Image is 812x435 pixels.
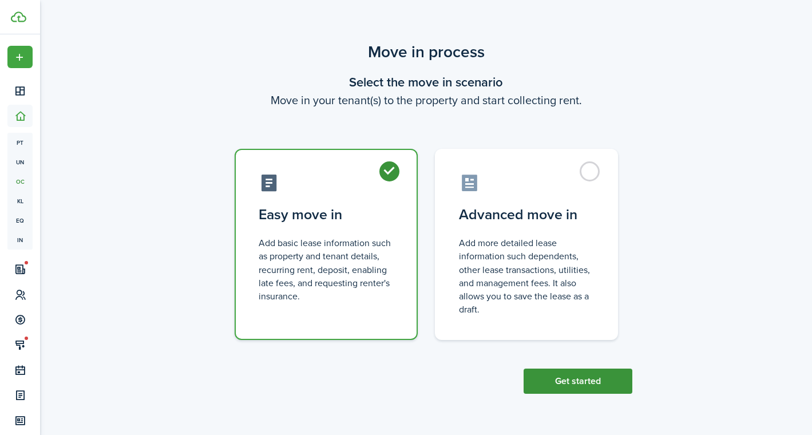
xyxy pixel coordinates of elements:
control-radio-card-description: Add basic lease information such as property and tenant details, recurring rent, deposit, enablin... [259,236,394,303]
a: in [7,230,33,250]
button: Open menu [7,46,33,68]
control-radio-card-title: Easy move in [259,204,394,225]
control-radio-card-title: Advanced move in [459,204,594,225]
img: TenantCloud [11,11,26,22]
wizard-step-header-title: Select the move in scenario [220,73,632,92]
a: eq [7,211,33,230]
a: oc [7,172,33,191]
wizard-step-header-description: Move in your tenant(s) to the property and start collecting rent. [220,92,632,109]
scenario-title: Move in process [220,40,632,64]
control-radio-card-description: Add more detailed lease information such dependents, other lease transactions, utilities, and man... [459,236,594,316]
a: kl [7,191,33,211]
a: un [7,152,33,172]
button: Get started [524,369,632,394]
a: pt [7,133,33,152]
